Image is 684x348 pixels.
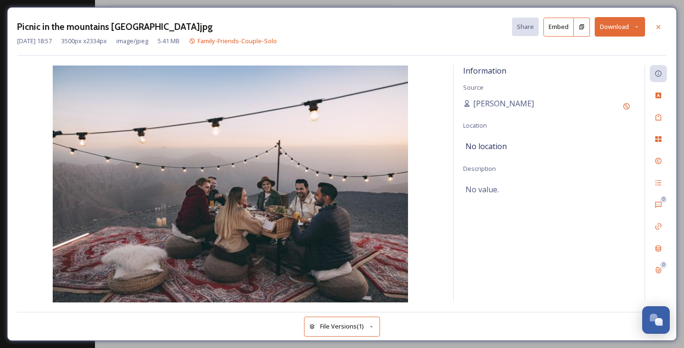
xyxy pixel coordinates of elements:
[465,141,507,152] span: No location
[465,184,499,195] span: No value.
[463,66,506,76] span: Information
[17,20,213,34] h3: Picnic in the mountains [GEOGRAPHIC_DATA]jpg
[463,164,496,173] span: Description
[463,121,487,130] span: Location
[17,66,444,302] img: f984d7a0-e95a-4cb9-8a8b-550f38b30dc2.jpg
[660,196,667,203] div: 0
[463,83,484,92] span: Source
[543,18,574,37] button: Embed
[61,37,107,46] span: 3500 px x 2334 px
[116,37,148,46] span: image/jpeg
[642,306,670,334] button: Open Chat
[158,37,180,46] span: 5.41 MB
[304,317,380,336] button: File Versions(1)
[512,18,539,36] button: Share
[17,37,52,46] span: [DATE] 18:57
[473,98,534,109] span: [PERSON_NAME]
[595,17,645,37] button: Download
[198,37,277,45] span: Family-Friends-Couple-Solo
[660,262,667,268] div: 0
